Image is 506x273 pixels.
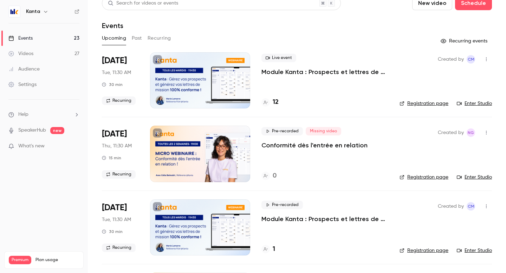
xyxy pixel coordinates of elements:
span: Live event [261,54,296,62]
span: [DATE] [102,202,127,213]
div: Videos [8,50,33,57]
div: Events [8,35,33,42]
span: Help [18,111,28,118]
div: Sep 4 Thu, 11:30 AM (Europe/Paris) [102,126,139,182]
li: help-dropdown-opener [8,111,79,118]
span: Created by [438,202,464,211]
span: Pre-recorded [261,201,303,209]
h1: Events [102,21,123,30]
span: CM [468,55,474,64]
h4: 12 [273,98,279,107]
span: [DATE] [102,55,127,66]
span: [DATE] [102,128,127,140]
span: Pre-recorded [261,127,303,135]
div: Audience [8,66,40,73]
div: Sep 9 Tue, 11:30 AM (Europe/Paris) [102,199,139,255]
div: 15 min [102,155,121,161]
a: SpeakerHub [18,127,46,134]
span: NG [468,128,474,137]
a: Registration page [400,247,448,254]
button: Past [132,33,142,44]
div: 30 min [102,229,123,234]
span: Tue, 11:30 AM [102,69,131,76]
a: Module Kanta : Prospects et lettres de mission [261,215,388,223]
a: Conformité dès l'entrée en relation [261,141,368,149]
span: Charlotte MARTEL [467,202,475,211]
h4: 1 [273,245,275,254]
a: Enter Studio [457,100,492,107]
span: Created by [438,128,464,137]
button: Recurring [148,33,171,44]
span: Premium [9,256,31,264]
a: Module Kanta : Prospects et lettres de mission [261,68,388,76]
button: Recurring events [437,35,492,47]
span: Plan usage [35,257,79,263]
span: CM [468,202,474,211]
a: 12 [261,98,279,107]
h6: Kanta [26,8,40,15]
span: Tue, 11:30 AM [102,216,131,223]
span: new [50,127,64,134]
span: Recurring [102,170,136,179]
a: Enter Studio [457,174,492,181]
a: Registration page [400,174,448,181]
button: Upcoming [102,33,126,44]
span: Charlotte MARTEL [467,55,475,64]
span: Missing video [306,127,341,135]
span: Recurring [102,244,136,252]
a: 0 [261,171,277,181]
iframe: Noticeable Trigger [71,143,79,149]
span: Recurring [102,96,136,105]
a: Enter Studio [457,247,492,254]
span: Created by [438,55,464,64]
span: Nicolas Guitard [467,128,475,137]
span: Thu, 11:30 AM [102,142,132,149]
div: Sep 2 Tue, 11:30 AM (Europe/Paris) [102,52,139,108]
div: Settings [8,81,37,88]
h4: 0 [273,171,277,181]
span: What's new [18,142,45,150]
a: 1 [261,245,275,254]
div: 30 min [102,82,123,87]
img: Kanta [9,6,20,17]
a: Registration page [400,100,448,107]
